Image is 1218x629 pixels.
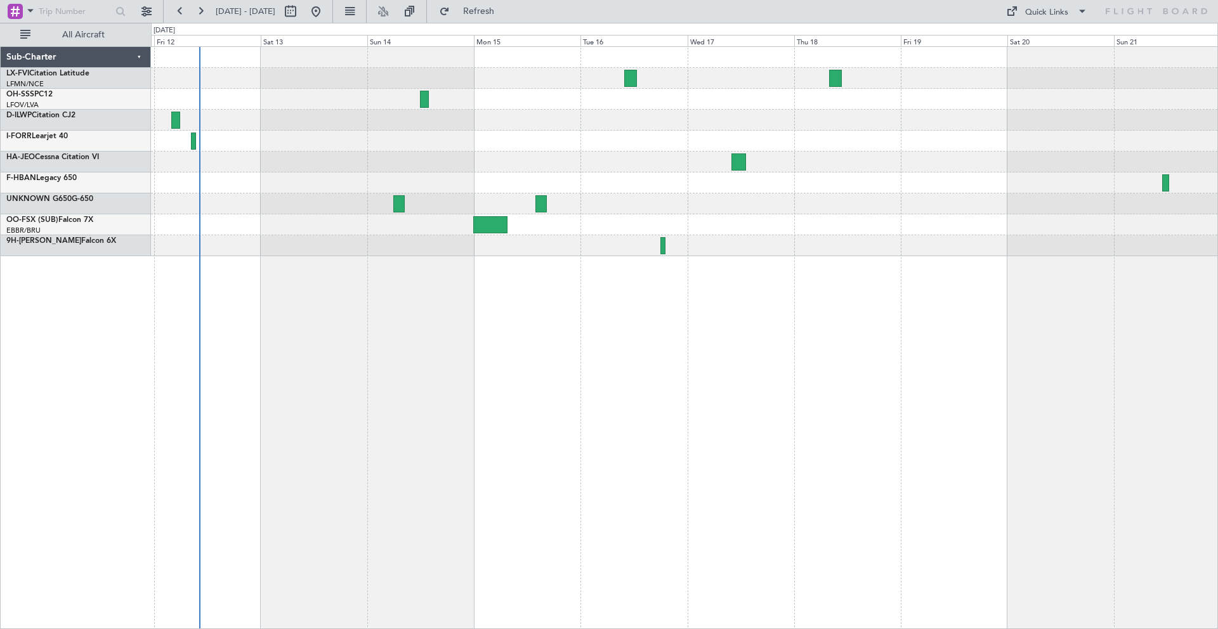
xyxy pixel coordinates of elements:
a: HA-JEOCessna Citation VI [6,153,99,161]
a: OH-SSSPC12 [6,91,53,98]
a: UNKNOWN G650G-650 [6,195,93,203]
input: Trip Number [39,2,112,21]
a: OO-FSX (SUB)Falcon 7X [6,216,93,224]
div: Quick Links [1025,6,1068,19]
span: OH-SSS [6,91,34,98]
div: [DATE] [154,25,175,36]
span: 9H-[PERSON_NAME] [6,237,81,245]
span: All Aircraft [33,30,134,39]
span: OO-FSX (SUB) [6,216,58,224]
div: Thu 18 [794,35,901,46]
span: LX-FVI [6,70,29,77]
div: Wed 17 [688,35,794,46]
div: Sun 14 [367,35,474,46]
div: Fri 12 [154,35,261,46]
span: HA-JEO [6,153,35,161]
span: UNKNOWN G650 [6,195,72,203]
button: All Aircraft [14,25,138,45]
a: 9H-[PERSON_NAME]Falcon 6X [6,237,116,245]
a: LFOV/LVA [6,100,39,110]
div: Mon 15 [474,35,580,46]
span: F-HBAN [6,174,36,182]
span: [DATE] - [DATE] [216,6,275,17]
a: LFMN/NCE [6,79,44,89]
div: Sat 13 [261,35,367,46]
span: I-FORR [6,133,32,140]
span: D-ILWP [6,112,32,119]
div: Fri 19 [901,35,1007,46]
a: F-HBANLegacy 650 [6,174,77,182]
a: I-FORRLearjet 40 [6,133,68,140]
button: Refresh [433,1,509,22]
button: Quick Links [1000,1,1094,22]
div: Tue 16 [580,35,687,46]
div: Sat 20 [1007,35,1114,46]
span: Refresh [452,7,506,16]
a: LX-FVICitation Latitude [6,70,89,77]
a: D-ILWPCitation CJ2 [6,112,75,119]
a: EBBR/BRU [6,226,41,235]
